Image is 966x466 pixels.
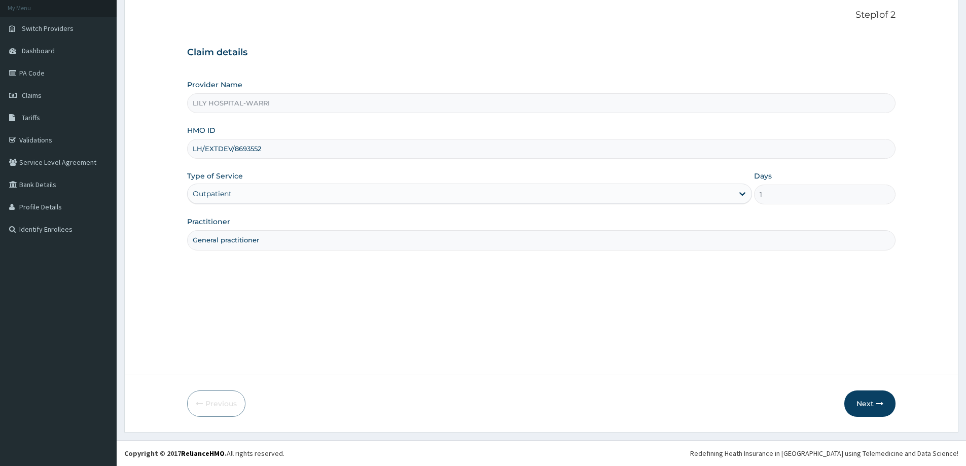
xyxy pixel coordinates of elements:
span: Claims [22,91,42,100]
label: Provider Name [187,80,242,90]
p: Step 1 of 2 [187,10,896,21]
label: Days [754,171,772,181]
h3: Claim details [187,47,896,58]
label: Type of Service [187,171,243,181]
span: Switch Providers [22,24,74,33]
input: Enter Name [187,230,896,250]
input: Enter HMO ID [187,139,896,159]
div: Outpatient [193,189,232,199]
strong: Copyright © 2017 . [124,449,227,458]
button: Previous [187,390,245,417]
footer: All rights reserved. [117,440,966,466]
span: Dashboard [22,46,55,55]
label: Practitioner [187,217,230,227]
a: RelianceHMO [181,449,225,458]
span: Tariffs [22,113,40,122]
label: HMO ID [187,125,216,135]
button: Next [844,390,896,417]
div: Redefining Heath Insurance in [GEOGRAPHIC_DATA] using Telemedicine and Data Science! [690,448,958,458]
